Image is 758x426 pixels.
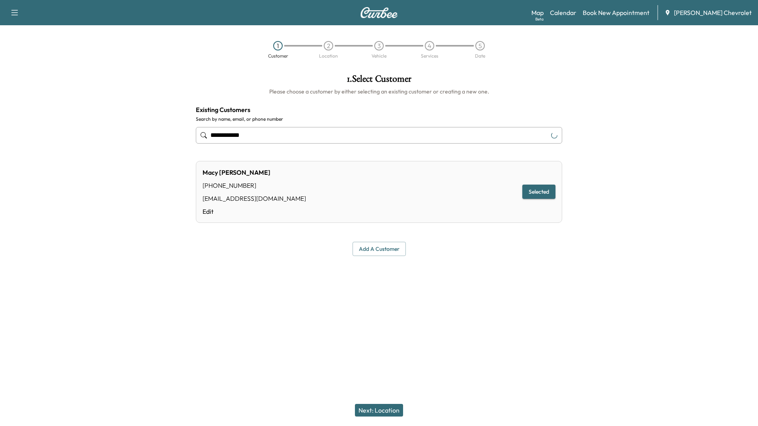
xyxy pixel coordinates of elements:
[196,116,562,122] label: Search by name, email, or phone number
[196,88,562,95] h6: Please choose a customer by either selecting an existing customer or creating a new one.
[273,41,283,50] div: 1
[203,181,306,190] div: [PHONE_NUMBER]
[353,242,406,256] button: Add a customer
[674,8,752,17] span: [PERSON_NAME] Chevrolet
[319,54,338,58] div: Location
[583,8,649,17] a: Book New Appointment
[203,207,306,216] a: Edit
[203,168,306,177] div: Macy [PERSON_NAME]
[475,41,485,50] div: 5
[268,54,288,58] div: Customer
[421,54,438,58] div: Services
[324,41,333,50] div: 2
[374,41,384,50] div: 3
[475,54,485,58] div: Date
[535,16,544,22] div: Beta
[196,105,562,114] h4: Existing Customers
[196,74,562,88] h1: 1 . Select Customer
[425,41,434,50] div: 4
[355,404,403,417] button: Next: Location
[371,54,387,58] div: Vehicle
[203,194,306,203] div: [EMAIL_ADDRESS][DOMAIN_NAME]
[531,8,544,17] a: MapBeta
[522,185,555,199] button: Selected
[550,8,576,17] a: Calendar
[360,7,398,18] img: Curbee Logo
